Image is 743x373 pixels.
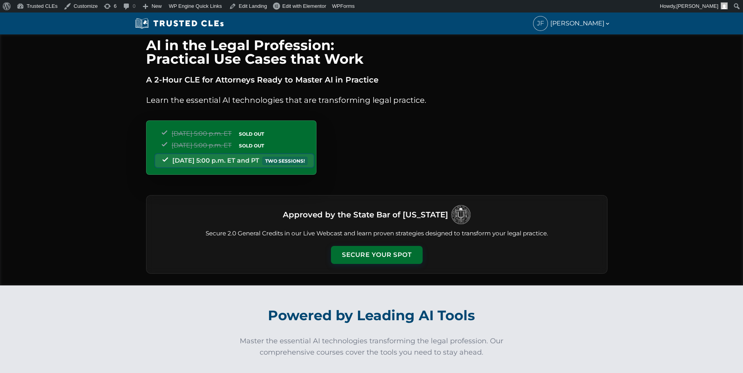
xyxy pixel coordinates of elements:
[235,335,509,358] p: Master the essential AI technologies transforming the legal profession. Our comprehensive courses...
[550,18,611,29] span: [PERSON_NAME]
[236,142,267,150] span: SOLD OUT
[331,246,423,264] button: Secure Your Spot
[133,18,226,29] img: Trusted CLEs
[533,16,548,30] span: JF
[146,94,607,106] p: Learn the essential AI technologies that are transforming legal practice.
[283,208,448,222] h3: Approved by the State Bar of [US_STATE]
[451,205,471,224] img: Logo
[172,130,231,137] span: [DATE] 5:00 p.m. ET
[155,302,589,329] h2: Powered by Leading AI Tools
[282,3,326,9] span: Edit with Elementor
[146,74,607,86] p: A 2-Hour CLE for Attorneys Ready to Master AI in Practice
[172,142,231,149] span: [DATE] 5:00 p.m. ET
[146,38,607,66] h1: AI in the Legal Profession: Practical Use Cases that Work
[236,130,267,138] span: SOLD OUT
[156,229,598,238] p: Secure 2.0 General Credits in our Live Webcast and learn proven strategies designed to transform ...
[676,3,718,9] span: [PERSON_NAME]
